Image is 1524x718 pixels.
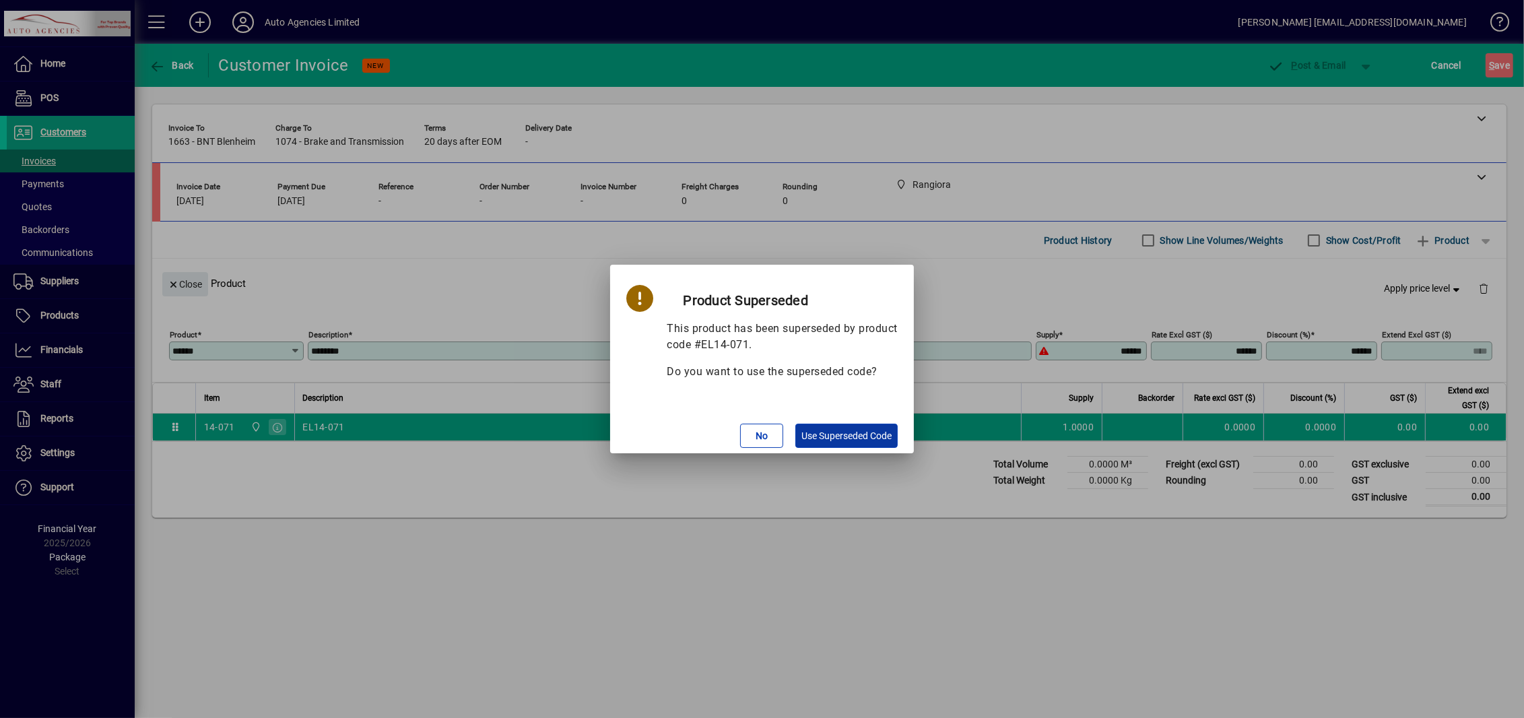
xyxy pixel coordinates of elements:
[684,292,809,308] strong: Product Superseded
[801,429,892,443] span: Use Superseded Code
[667,321,898,353] p: This product has been superseded by product code #EL14-071.
[667,364,898,380] p: Do you want to use the superseded code?
[795,424,898,448] button: Use Superseded Code
[756,429,768,443] span: No
[740,424,783,448] button: No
